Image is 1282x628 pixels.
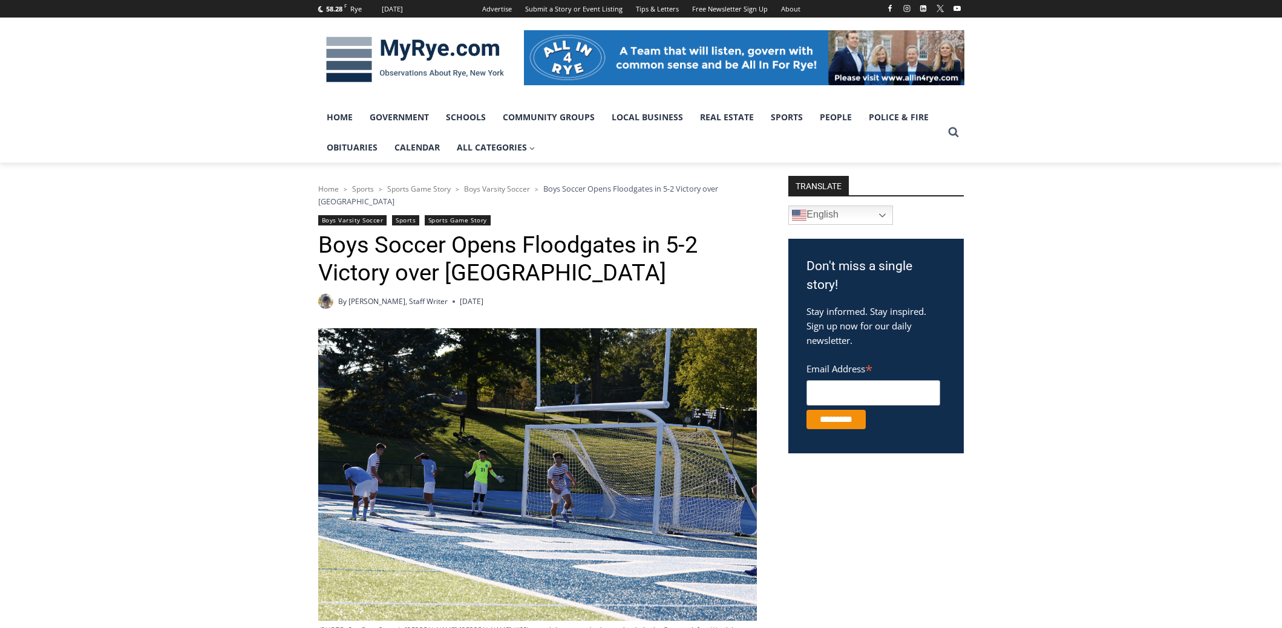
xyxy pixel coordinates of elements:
[762,102,811,132] a: Sports
[806,304,946,348] p: Stay informed. Stay inspired. Sign up now for our daily newsletter.
[386,132,448,163] a: Calendar
[811,102,860,132] a: People
[344,185,347,193] span: >
[318,132,386,163] a: Obituaries
[788,206,893,225] a: English
[382,4,403,15] div: [DATE]
[692,102,762,132] a: Real Estate
[792,208,806,222] img: en
[344,2,347,9] span: F
[350,4,362,15] div: Rye
[318,328,757,621] img: (PHOTO: Rye Boys Soccer's Connor Dehmer (#25) scored the game-winning goal to help the Garnets de...
[318,215,387,225] a: Boys Varsity Soccer
[379,185,382,193] span: >
[326,4,342,13] span: 58.28
[352,184,374,194] a: Sports
[806,257,946,295] h3: Don't miss a single story!
[318,102,361,132] a: Home
[456,185,459,193] span: >
[348,296,448,306] a: [PERSON_NAME], Staff Writer
[494,102,603,132] a: Community Groups
[933,1,947,16] a: X
[603,102,692,132] a: Local Business
[318,184,339,194] a: Home
[387,184,451,194] a: Sports Game Story
[318,231,757,286] h1: Boys Soccer Opens Floodgates in 5-2 Victory over [GEOGRAPHIC_DATA]
[425,215,491,225] a: Sports Game Story
[900,1,914,16] a: Instagram
[318,294,333,309] a: Author image
[318,183,757,207] nav: Breadcrumbs
[524,30,964,85] img: All in for Rye
[883,1,897,16] a: Facebook
[448,132,544,163] a: All Categories
[318,294,333,309] img: (PHOTO: MyRye.com 2024 Head Intern, Editor and now Staff Writer Charlie Morris. Contributed.)Char...
[860,102,937,132] a: Police & Fire
[806,357,940,378] label: Email Address
[950,1,964,16] a: YouTube
[460,296,483,307] time: [DATE]
[361,102,437,132] a: Government
[338,296,347,307] span: By
[916,1,930,16] a: Linkedin
[788,176,849,195] strong: TRANSLATE
[318,183,718,206] span: Boys Soccer Opens Floodgates in 5-2 Victory over [GEOGRAPHIC_DATA]
[457,141,535,154] span: All Categories
[437,102,494,132] a: Schools
[464,184,530,194] a: Boys Varsity Soccer
[318,102,943,163] nav: Primary Navigation
[535,185,538,193] span: >
[943,121,964,143] button: View Search Form
[392,215,419,225] a: Sports
[318,28,512,91] img: MyRye.com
